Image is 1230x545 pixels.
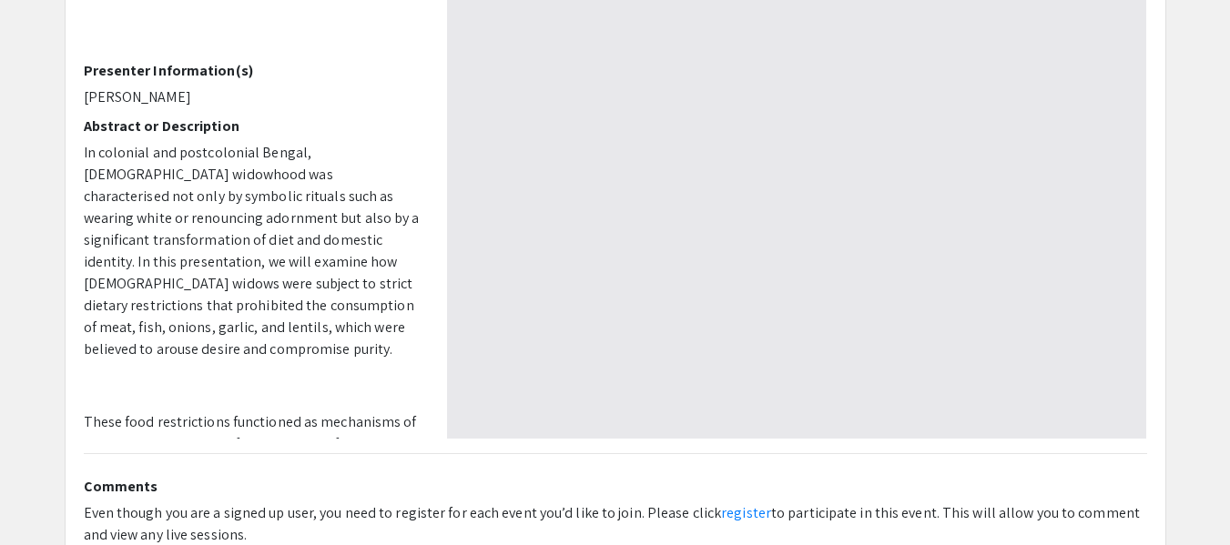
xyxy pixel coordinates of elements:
[84,62,420,79] h2: Presenter Information(s)
[84,142,420,360] p: In colonial and postcolonial Bengal, [DEMOGRAPHIC_DATA] widowhood was characterised not only by s...
[84,86,420,108] p: [PERSON_NAME]
[14,463,77,531] iframe: Chat
[84,117,420,135] h2: Abstract or Description
[84,478,1147,495] h2: Comments
[721,503,771,522] a: register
